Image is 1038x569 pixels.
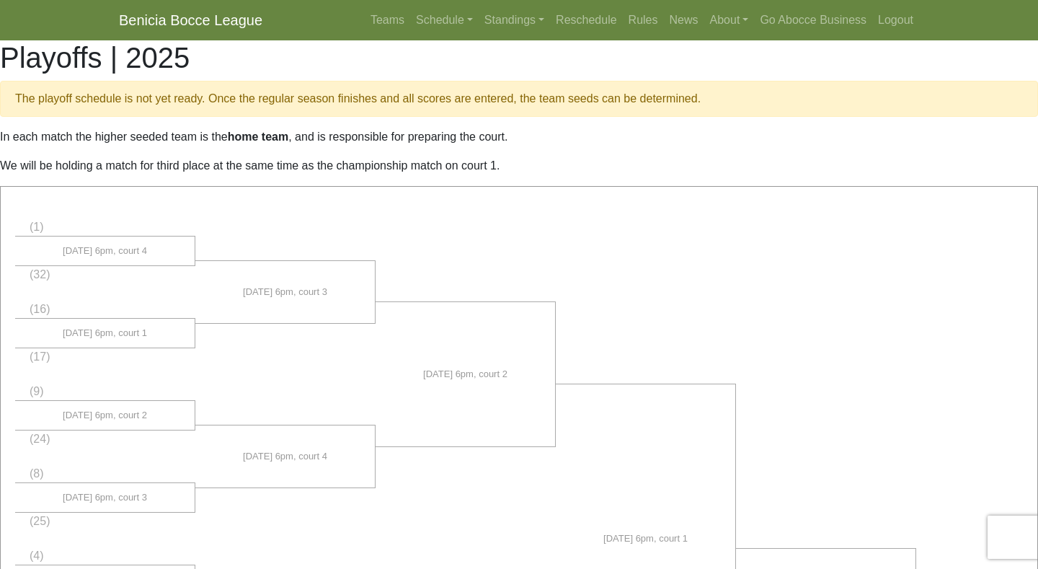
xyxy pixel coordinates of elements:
[63,326,147,340] span: [DATE] 6pm, court 1
[30,550,44,562] span: (4)
[550,6,623,35] a: Reschedule
[30,350,50,363] span: (17)
[243,285,327,299] span: [DATE] 6pm, court 3
[30,467,44,480] span: (8)
[423,367,507,381] span: [DATE] 6pm, court 2
[30,303,50,315] span: (16)
[63,490,147,505] span: [DATE] 6pm, court 3
[603,531,688,546] span: [DATE] 6pm, court 1
[30,515,50,527] span: (25)
[30,433,50,445] span: (24)
[63,244,147,258] span: [DATE] 6pm, court 4
[754,6,872,35] a: Go Abocce Business
[243,449,327,464] span: [DATE] 6pm, court 4
[365,6,410,35] a: Teams
[704,6,755,35] a: About
[30,268,50,281] span: (32)
[664,6,704,35] a: News
[30,385,44,397] span: (9)
[119,6,262,35] a: Benicia Bocce League
[872,6,919,35] a: Logout
[479,6,550,35] a: Standings
[623,6,664,35] a: Rules
[228,131,288,143] strong: home team
[410,6,479,35] a: Schedule
[63,408,147,423] span: [DATE] 6pm, court 2
[30,221,44,233] span: (1)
